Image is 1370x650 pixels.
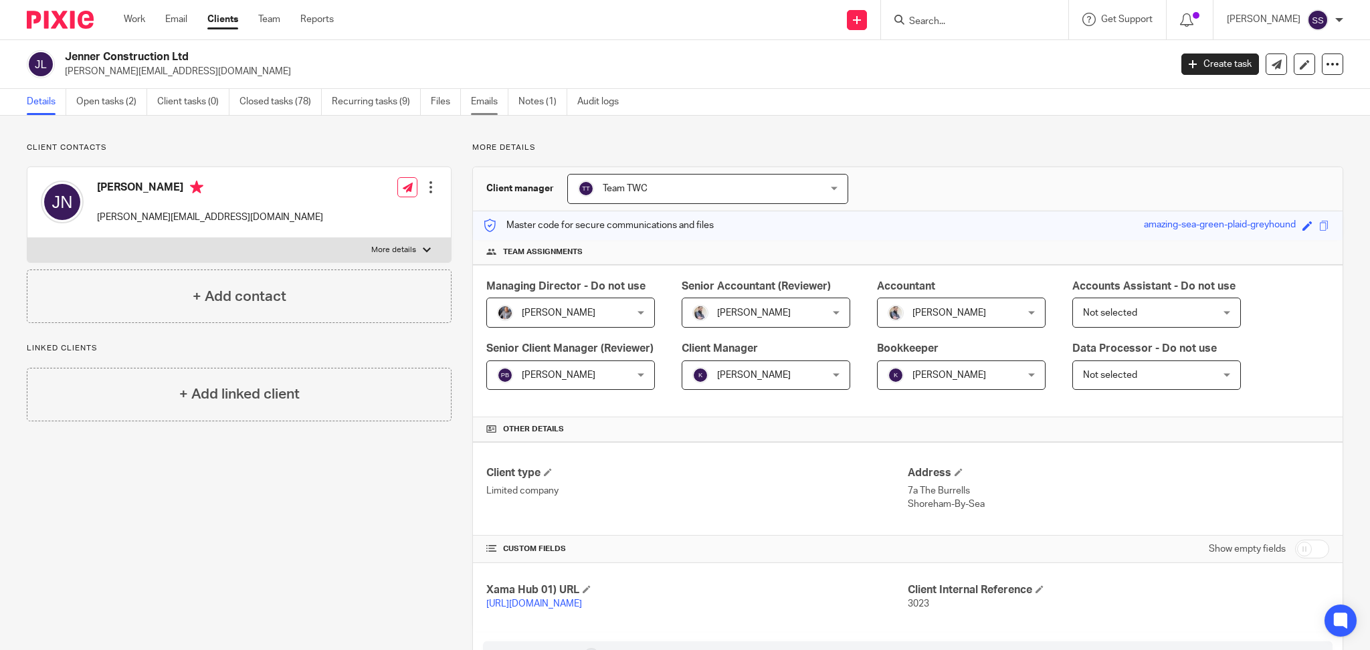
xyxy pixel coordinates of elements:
[522,308,595,318] span: [PERSON_NAME]
[1072,281,1236,292] span: Accounts Assistant - Do not use
[503,424,564,435] span: Other details
[888,305,904,321] img: Pixie%2002.jpg
[97,181,323,197] h4: [PERSON_NAME]
[471,89,508,115] a: Emails
[1227,13,1300,26] p: [PERSON_NAME]
[877,281,935,292] span: Accountant
[258,13,280,26] a: Team
[190,181,203,194] i: Primary
[912,370,986,380] span: [PERSON_NAME]
[27,343,452,354] p: Linked clients
[908,466,1329,480] h4: Address
[332,89,421,115] a: Recurring tasks (9)
[431,89,461,115] a: Files
[27,50,55,78] img: svg%3E
[300,13,334,26] a: Reports
[486,182,554,195] h3: Client manager
[65,65,1161,78] p: [PERSON_NAME][EMAIL_ADDRESS][DOMAIN_NAME]
[908,498,1329,511] p: Shoreham-By-Sea
[207,13,238,26] a: Clients
[603,184,648,193] span: Team TWC
[486,343,654,354] span: Senior Client Manager (Reviewer)
[124,13,145,26] a: Work
[503,247,583,257] span: Team assignments
[486,281,646,292] span: Managing Director - Do not use
[1307,9,1329,31] img: svg%3E
[912,308,986,318] span: [PERSON_NAME]
[179,384,300,405] h4: + Add linked client
[717,308,791,318] span: [PERSON_NAME]
[486,484,908,498] p: Limited company
[577,89,629,115] a: Audit logs
[157,89,229,115] a: Client tasks (0)
[41,181,84,223] img: svg%3E
[97,211,323,224] p: [PERSON_NAME][EMAIL_ADDRESS][DOMAIN_NAME]
[371,245,416,255] p: More details
[908,484,1329,498] p: 7a The Burrells
[165,13,187,26] a: Email
[193,286,286,307] h4: + Add contact
[908,599,929,609] span: 3023
[76,89,147,115] a: Open tasks (2)
[522,370,595,380] span: [PERSON_NAME]
[27,89,66,115] a: Details
[1083,308,1137,318] span: Not selected
[578,181,594,197] img: svg%3E
[1209,542,1286,556] label: Show empty fields
[1144,218,1296,233] div: amazing-sea-green-plaid-greyhound
[518,89,567,115] a: Notes (1)
[486,544,908,554] h4: CUSTOM FIELDS
[1101,15,1153,24] span: Get Support
[486,466,908,480] h4: Client type
[27,142,452,153] p: Client contacts
[692,367,708,383] img: svg%3E
[486,583,908,597] h4: Xama Hub 01) URL
[888,367,904,383] img: svg%3E
[27,11,94,29] img: Pixie
[65,50,942,64] h2: Jenner Construction Ltd
[486,599,582,609] a: [URL][DOMAIN_NAME]
[472,142,1343,153] p: More details
[682,343,758,354] span: Client Manager
[682,281,831,292] span: Senior Accountant (Reviewer)
[877,343,939,354] span: Bookkeeper
[692,305,708,321] img: Pixie%2002.jpg
[497,305,513,321] img: -%20%20-%20studio@ingrained.co.uk%20for%20%20-20220223%20at%20101413%20-%201W1A2026.jpg
[497,367,513,383] img: svg%3E
[483,219,714,232] p: Master code for secure communications and files
[908,583,1329,597] h4: Client Internal Reference
[1083,370,1137,380] span: Not selected
[239,89,322,115] a: Closed tasks (78)
[1181,53,1259,75] a: Create task
[1072,343,1217,354] span: Data Processor - Do not use
[717,370,791,380] span: [PERSON_NAME]
[908,16,1028,28] input: Search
